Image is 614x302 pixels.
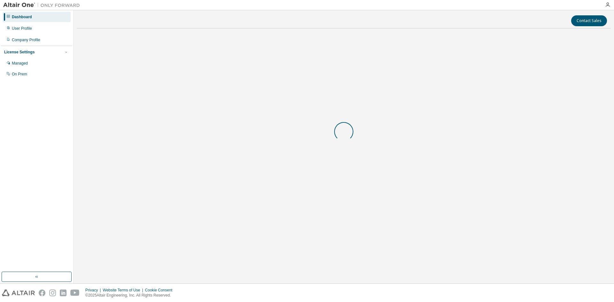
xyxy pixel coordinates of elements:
div: Privacy [85,288,103,293]
div: On Prem [12,72,27,77]
button: Contact Sales [571,15,607,26]
div: License Settings [4,50,35,55]
div: Dashboard [12,14,32,19]
img: instagram.svg [49,290,56,296]
div: User Profile [12,26,32,31]
img: Altair One [3,2,83,8]
div: Managed [12,61,28,66]
div: Company Profile [12,37,40,43]
div: Website Terms of Use [103,288,145,293]
img: altair_logo.svg [2,290,35,296]
img: facebook.svg [39,290,45,296]
img: linkedin.svg [60,290,67,296]
div: Cookie Consent [145,288,176,293]
p: © 2025 Altair Engineering, Inc. All Rights Reserved. [85,293,176,298]
img: youtube.svg [70,290,80,296]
